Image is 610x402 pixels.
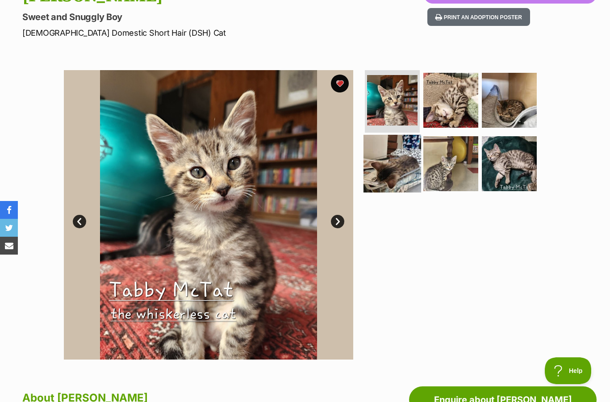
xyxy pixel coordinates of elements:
a: Next [331,215,344,228]
img: Photo of Tabby Mc Tat [64,70,353,360]
a: Prev [73,215,86,228]
iframe: Help Scout Beacon - Open [545,357,592,384]
img: Photo of Tabby Mc Tat [367,75,418,126]
img: Photo of Tabby Mc Tat [423,136,478,191]
img: Photo of Tabby Mc Tat [482,73,537,128]
p: [DEMOGRAPHIC_DATA] Domestic Short Hair (DSH) Cat [22,27,372,39]
button: Print an adoption poster [427,8,530,26]
img: Photo of Tabby Mc Tat [482,136,537,191]
img: Photo of Tabby Mc Tat [423,73,478,128]
img: Photo of Tabby Mc Tat [363,134,421,192]
p: Sweet and Snuggly Boy [22,11,372,23]
button: favourite [331,75,349,92]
